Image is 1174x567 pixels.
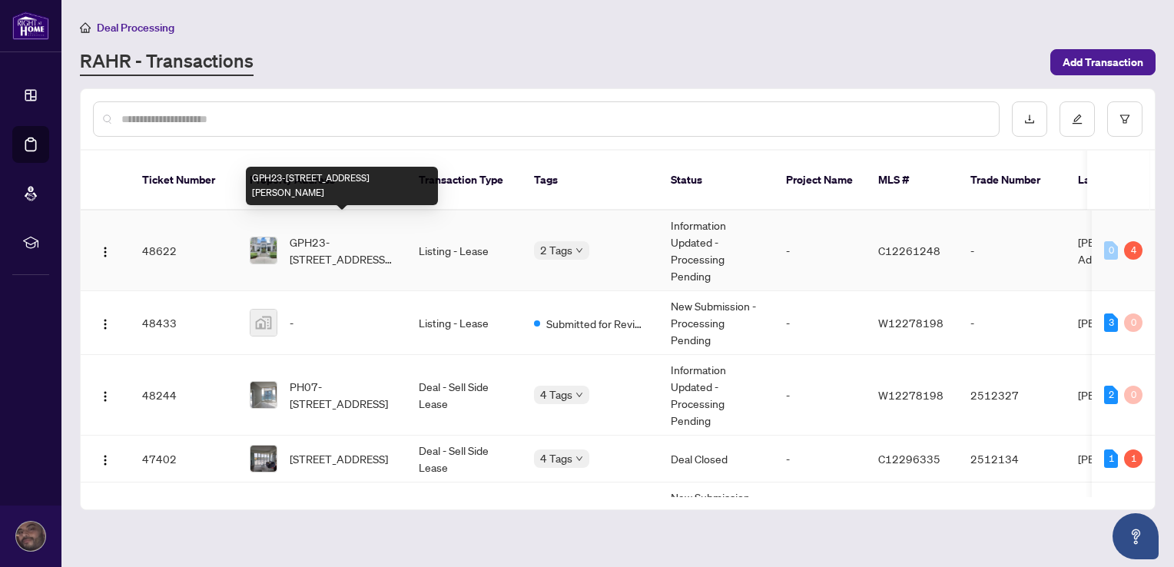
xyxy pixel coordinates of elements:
[540,386,572,403] span: 4 Tags
[774,355,866,436] td: -
[878,316,944,330] span: W12278198
[99,454,111,466] img: Logo
[958,211,1066,291] td: -
[1124,386,1142,404] div: 0
[99,246,111,258] img: Logo
[1104,449,1118,468] div: 1
[1063,50,1143,75] span: Add Transaction
[958,436,1066,482] td: 2512134
[774,482,866,546] td: -
[16,522,45,551] img: Profile Icon
[658,436,774,482] td: Deal Closed
[130,211,237,291] td: 48622
[406,355,522,436] td: Deal - Sell Side Lease
[958,355,1066,436] td: 2512327
[522,151,658,211] th: Tags
[406,436,522,482] td: Deal - Sell Side Lease
[878,244,940,257] span: C12261248
[866,151,958,211] th: MLS #
[290,378,394,412] span: PH07-[STREET_ADDRESS]
[774,151,866,211] th: Project Name
[250,382,277,408] img: thumbnail-img
[1124,241,1142,260] div: 4
[237,151,406,211] th: Property Address
[93,238,118,263] button: Logo
[250,237,277,264] img: thumbnail-img
[658,355,774,436] td: Information Updated - Processing Pending
[958,151,1066,211] th: Trade Number
[12,12,49,40] img: logo
[130,355,237,436] td: 48244
[406,151,522,211] th: Transaction Type
[80,22,91,33] span: home
[93,383,118,407] button: Logo
[575,391,583,399] span: down
[406,211,522,291] td: Listing - Lease
[878,452,940,466] span: C12296335
[99,318,111,330] img: Logo
[658,151,774,211] th: Status
[774,291,866,355] td: -
[1050,49,1156,75] button: Add Transaction
[658,211,774,291] td: Information Updated - Processing Pending
[290,450,388,467] span: [STREET_ADDRESS]
[99,390,111,403] img: Logo
[1104,386,1118,404] div: 2
[1104,313,1118,332] div: 3
[290,314,293,331] span: -
[1113,513,1159,559] button: Open asap
[97,21,174,35] span: Deal Processing
[130,291,237,355] td: 48433
[130,436,237,482] td: 47402
[130,482,237,546] td: 47398
[1072,114,1083,124] span: edit
[1012,101,1047,137] button: download
[1024,114,1035,124] span: download
[658,291,774,355] td: New Submission - Processing Pending
[540,449,572,467] span: 4 Tags
[130,151,237,211] th: Ticket Number
[406,291,522,355] td: Listing - Lease
[774,436,866,482] td: -
[540,241,572,259] span: 2 Tags
[1124,449,1142,468] div: 1
[1124,313,1142,332] div: 0
[250,446,277,472] img: thumbnail-img
[1060,101,1095,137] button: edit
[575,247,583,254] span: down
[878,388,944,402] span: W12278198
[546,315,646,332] span: Submitted for Review
[80,48,254,76] a: RAHR - Transactions
[1119,114,1130,124] span: filter
[93,310,118,335] button: Logo
[774,211,866,291] td: -
[406,482,522,546] td: Listing - Lease
[1104,241,1118,260] div: 0
[575,455,583,463] span: down
[250,310,277,336] img: thumbnail-img
[958,482,1066,546] td: 2512134
[1107,101,1142,137] button: filter
[658,482,774,546] td: New Submission - Processing Pending
[246,167,438,205] div: GPH23-[STREET_ADDRESS][PERSON_NAME]
[958,291,1066,355] td: -
[290,234,394,267] span: GPH23-[STREET_ADDRESS][PERSON_NAME]
[93,446,118,471] button: Logo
